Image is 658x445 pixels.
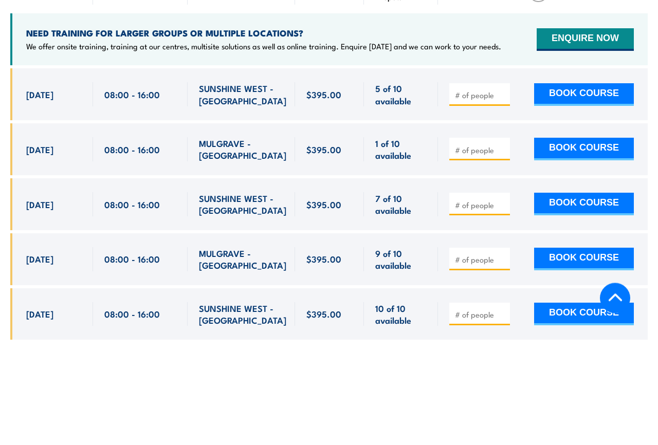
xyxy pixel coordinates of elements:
label: WA [571,48,603,68]
span: 5 of 10 available [375,187,427,211]
span: 1 of 10 available [375,242,427,266]
span: [DATE] [26,357,53,369]
span: 08:00 - 16:00 [104,193,160,205]
label: ACT [412,48,447,68]
span: [DATE] [26,248,53,259]
span: 9 of 10 available [375,351,427,376]
span: [DATE] [26,412,53,424]
button: BOOK COURSE [534,407,634,430]
span: $395.00 [306,303,341,314]
button: BOOK COURSE [534,297,634,320]
span: SUNSHINE WEST - [GEOGRAPHIC_DATA] [199,406,286,431]
input: From date [10,45,93,71]
span: Location [209,92,239,101]
span: Cost [317,92,332,101]
input: # of people [455,194,506,205]
span: Available spots [384,88,431,105]
span: MULGRAVE - [GEOGRAPHIC_DATA] [199,351,286,376]
span: MULGRAVE - [GEOGRAPHIC_DATA] [199,242,286,266]
span: $395.00 [306,193,341,205]
h4: NEED TRAINING FOR LARGER GROUPS OR MULTIPLE LOCATIONS? [26,132,501,143]
span: 10 of 10 available [375,406,427,431]
span: 7 of 10 available [375,296,427,321]
span: 08:00 - 16:00 [104,357,160,369]
span: $395.00 [306,357,341,369]
span: Date [32,92,48,101]
input: # of people [455,414,506,424]
label: QLD [269,48,304,68]
label: SA [513,48,542,68]
p: We offer onsite training, training at our centres, multisite solutions as well as online training... [26,145,501,156]
span: How many people? [460,92,525,101]
input: # of people [455,304,506,314]
span: SUNSHINE WEST - [GEOGRAPHIC_DATA] [199,296,286,321]
span: [DATE] [26,193,53,205]
span: 08:00 - 16:00 [104,412,160,424]
span: 08:00 - 16:00 [104,248,160,259]
input: # of people [455,359,506,369]
button: ENQUIRE NOW [537,133,634,155]
span: $395.00 [306,412,341,424]
button: BOOK COURSE [534,188,634,210]
input: # of people [455,249,506,259]
button: BOOK COURSE [534,242,634,265]
h2: UPCOMING SCHEDULE FOR - "Inspect and test fire blankets and fire extinguishers Training" [10,4,648,30]
label: NT [542,48,571,68]
span: 08:00 - 16:00 [104,303,160,314]
label: [GEOGRAPHIC_DATA] [304,48,412,68]
span: $395.00 [306,248,341,259]
label: TAS [479,48,513,68]
input: To date [100,45,182,71]
span: SUNSHINE WEST - [GEOGRAPHIC_DATA] [199,187,286,211]
span: Time [115,92,131,101]
button: BOOK COURSE [534,352,634,375]
label: ALL [236,48,269,68]
label: VIC [447,48,479,68]
label: Online [603,48,648,68]
span: [DATE] [26,303,53,314]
